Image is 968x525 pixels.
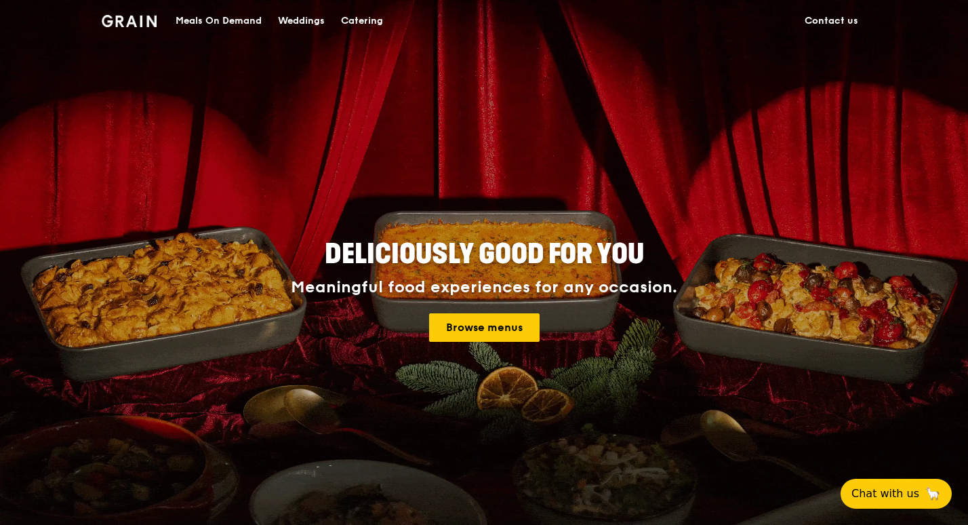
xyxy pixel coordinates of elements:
button: Chat with us🦙 [841,479,952,509]
a: Browse menus [429,313,540,342]
img: Grain [102,15,157,27]
span: Deliciously good for you [325,238,644,271]
a: Contact us [796,1,866,41]
a: Weddings [270,1,333,41]
div: Meaningful food experiences for any occasion. [240,278,728,297]
div: Weddings [278,1,325,41]
a: Catering [333,1,391,41]
div: Catering [341,1,383,41]
span: 🦙 [925,486,941,502]
span: Chat with us [851,486,919,502]
div: Meals On Demand [176,1,262,41]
